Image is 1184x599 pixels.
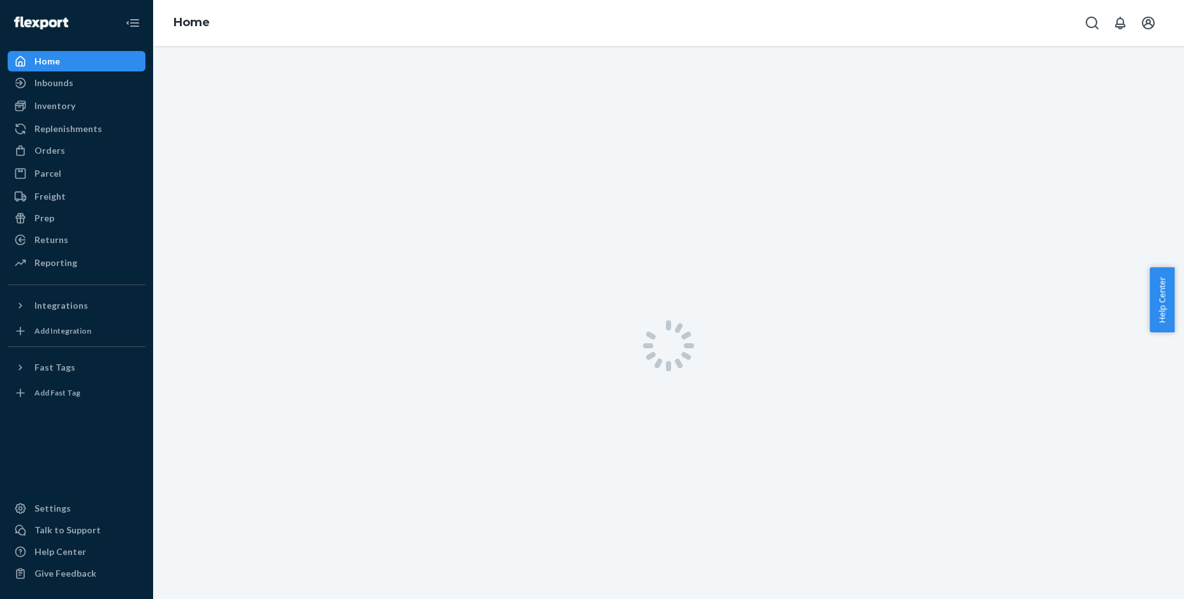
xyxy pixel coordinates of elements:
button: Integrations [8,295,145,316]
div: Returns [34,233,68,246]
div: Fast Tags [34,361,75,374]
a: Parcel [8,163,145,184]
div: Inbounds [34,77,73,89]
div: Talk to Support [34,524,101,536]
div: Reporting [34,256,77,269]
button: Talk to Support [8,520,145,540]
div: Help Center [34,545,86,558]
button: Open account menu [1136,10,1161,36]
a: Add Integration [8,321,145,341]
button: Help Center [1150,267,1174,332]
a: Home [8,51,145,71]
a: Inbounds [8,73,145,93]
a: Inventory [8,96,145,116]
button: Open Search Box [1079,10,1105,36]
a: Help Center [8,542,145,562]
div: Give Feedback [34,567,96,580]
div: Home [34,55,60,68]
div: Orders [34,144,65,157]
a: Orders [8,140,145,161]
a: Add Fast Tag [8,383,145,403]
a: Prep [8,208,145,228]
div: Parcel [34,167,61,180]
ol: breadcrumbs [163,4,220,41]
div: Prep [34,212,54,225]
button: Open notifications [1107,10,1133,36]
a: Home [174,15,210,29]
a: Reporting [8,253,145,273]
div: Add Integration [34,325,91,336]
div: Integrations [34,299,88,312]
div: Settings [34,502,71,515]
button: Close Navigation [120,10,145,36]
a: Returns [8,230,145,250]
div: Freight [34,190,66,203]
a: Settings [8,498,145,519]
a: Replenishments [8,119,145,139]
div: Add Fast Tag [34,387,80,398]
img: Flexport logo [14,17,68,29]
div: Replenishments [34,122,102,135]
button: Give Feedback [8,563,145,584]
a: Freight [8,186,145,207]
div: Inventory [34,100,75,112]
button: Fast Tags [8,357,145,378]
